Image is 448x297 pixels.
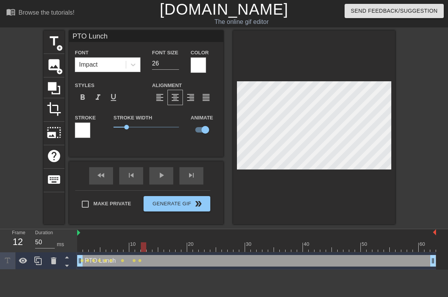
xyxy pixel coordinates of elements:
[6,229,29,252] div: Frame
[304,240,311,248] div: 40
[75,82,95,89] label: Styles
[362,240,369,248] div: 50
[35,231,53,235] label: Duration
[109,259,113,262] span: lens
[6,7,15,17] span: menu_book
[78,93,87,102] span: format_bold
[96,171,106,180] span: fast_rewind
[6,7,74,19] a: Browse the tutorials!
[47,172,61,187] span: keyboard
[113,114,152,122] label: Stroke Width
[130,240,137,248] div: 10
[57,240,64,248] div: ms
[419,240,426,248] div: 60
[429,257,437,265] span: drag_handle
[47,125,61,140] span: photo_size_select_large
[47,57,61,72] span: image
[19,9,74,16] div: Browse the tutorials!
[171,93,180,102] span: format_align_center
[103,259,107,262] span: lens
[86,259,90,262] span: lens
[98,259,101,262] span: lens
[144,196,210,211] button: Generate Gif
[75,49,88,57] label: Font
[56,68,63,75] span: add_circle
[76,257,84,265] span: drag_handle
[109,93,118,102] span: format_underline
[80,259,84,262] span: lens
[188,240,195,248] div: 20
[152,82,182,89] label: Alignment
[93,93,103,102] span: format_italic
[194,199,203,208] span: double_arrow
[12,235,24,249] div: 12
[433,229,436,235] img: bound-end.png
[201,93,211,102] span: format_align_justify
[47,102,61,116] span: crop
[56,45,63,51] span: add_circle
[351,6,438,16] span: Send Feedback/Suggestion
[191,114,213,122] label: Animate
[47,149,61,163] span: help
[132,259,136,262] span: lens
[157,171,166,180] span: play_arrow
[92,259,95,262] span: lens
[79,60,98,69] div: Impact
[186,93,195,102] span: format_align_right
[345,4,444,18] button: Send Feedback/Suggestion
[121,259,124,262] span: lens
[75,114,96,122] label: Stroke
[153,17,330,27] div: The online gif editor
[138,259,142,262] span: lens
[160,1,288,18] a: [DOMAIN_NAME]
[246,240,253,248] div: 30
[155,93,164,102] span: format_align_left
[147,199,207,208] span: Generate Gif
[152,49,178,57] label: Font Size
[187,171,196,180] span: skip_next
[127,171,136,180] span: skip_previous
[191,49,209,57] label: Color
[93,200,131,208] span: Make Private
[47,34,61,49] span: title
